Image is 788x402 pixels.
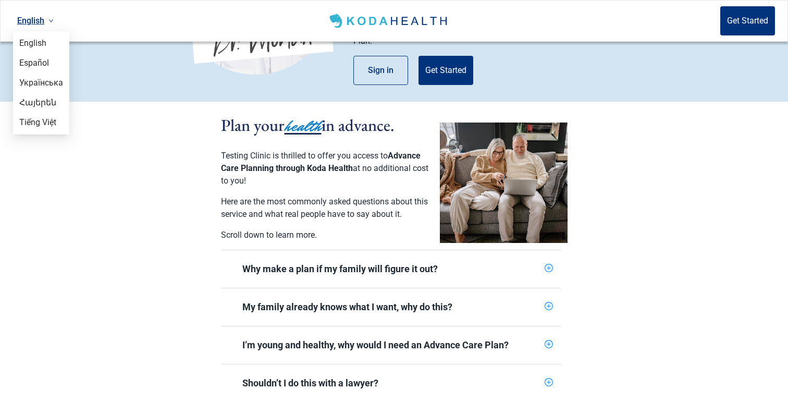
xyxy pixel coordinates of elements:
div: My family already knows what I want, why do this? [221,288,561,326]
ul: Select language [13,31,69,135]
img: Koda Health [327,13,451,29]
span: in advance. [322,114,395,136]
button: Sign in [353,56,408,85]
div: My family already knows what I want, why do this? [242,301,540,313]
button: Get Started [720,6,775,35]
span: Հայերեն [19,97,63,108]
span: Tiếng Việt [19,117,63,128]
div: Why make a plan if my family will figure it out? [242,263,540,275]
span: down [48,18,54,23]
span: plus-circle [545,378,553,386]
span: Українська [19,77,63,89]
div: Why make a plan if my family will figure it out? [221,250,561,288]
span: English [19,38,63,49]
span: plus-circle [545,340,553,348]
span: health [285,115,322,138]
button: Get Started [418,56,473,85]
p: Here are the most commonly asked questions about this service and what real people have to say ab... [221,196,429,221]
a: Current language: English [13,12,58,29]
span: Testing Clinic is thrilled to offer you access to [221,151,388,161]
span: plus-circle [545,302,553,310]
div: I’m young and healthy, why would I need an Advance Care Plan? [242,339,540,351]
span: Español [19,57,63,69]
img: Couple planning their healthcare together [440,123,568,243]
div: I’m young and healthy, why would I need an Advance Care Plan? [221,326,561,364]
span: plus-circle [545,264,553,272]
p: Scroll down to learn more. [221,229,429,241]
div: Shouldn’t I do this with a lawyer? [242,377,540,389]
div: Shouldn’t I do this with a lawyer? [221,364,561,402]
span: Plan your [221,114,285,136]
